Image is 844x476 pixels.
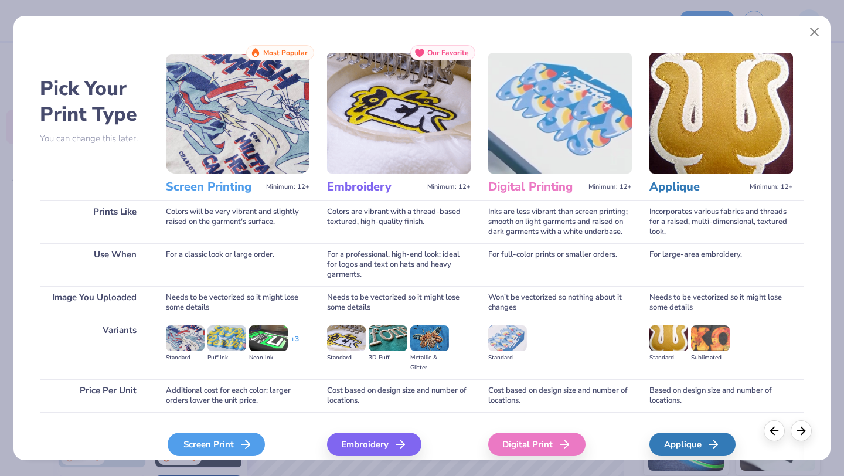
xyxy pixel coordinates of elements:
[649,379,793,412] div: Based on design size and number of locations.
[263,49,308,57] span: Most Popular
[488,379,632,412] div: Cost based on design size and number of locations.
[649,179,745,195] h3: Applique
[488,433,586,456] div: Digital Print
[166,53,309,174] img: Screen Printing
[166,286,309,319] div: Needs to be vectorized so it might lose some details
[166,379,309,412] div: Additional cost for each color; larger orders lower the unit price.
[649,433,736,456] div: Applique
[649,286,793,319] div: Needs to be vectorized so it might lose some details
[207,325,246,351] img: Puff Ink
[488,200,632,243] div: Inks are less vibrant than screen printing; smooth on light garments and raised on dark garments ...
[291,334,299,354] div: + 3
[369,353,407,363] div: 3D Puff
[166,200,309,243] div: Colors will be very vibrant and slightly raised on the garment's surface.
[249,353,288,363] div: Neon Ink
[488,353,527,363] div: Standard
[249,325,288,351] img: Neon Ink
[427,49,469,57] span: Our Favorite
[327,286,471,319] div: Needs to be vectorized so it might lose some details
[649,325,688,351] img: Standard
[488,325,527,351] img: Standard
[649,243,793,286] div: For large-area embroidery.
[649,200,793,243] div: Incorporates various fabrics and threads for a raised, multi-dimensional, textured look.
[410,325,449,351] img: Metallic & Glitter
[488,179,584,195] h3: Digital Printing
[40,319,148,379] div: Variants
[691,325,730,351] img: Sublimated
[168,433,265,456] div: Screen Print
[649,353,688,363] div: Standard
[488,243,632,286] div: For full-color prints or smaller orders.
[750,183,793,191] span: Minimum: 12+
[327,325,366,351] img: Standard
[804,21,826,43] button: Close
[327,200,471,243] div: Colors are vibrant with a thread-based textured, high-quality finish.
[40,243,148,286] div: Use When
[166,243,309,286] div: For a classic look or large order.
[327,433,421,456] div: Embroidery
[266,183,309,191] span: Minimum: 12+
[588,183,632,191] span: Minimum: 12+
[327,353,366,363] div: Standard
[166,179,261,195] h3: Screen Printing
[207,353,246,363] div: Puff Ink
[427,183,471,191] span: Minimum: 12+
[40,200,148,243] div: Prints Like
[166,458,309,468] span: We'll vectorize your image.
[40,134,148,144] p: You can change this later.
[327,458,471,468] span: We'll vectorize your image.
[166,353,205,363] div: Standard
[166,325,205,351] img: Standard
[327,53,471,174] img: Embroidery
[488,53,632,174] img: Digital Printing
[40,76,148,127] h2: Pick Your Print Type
[40,286,148,319] div: Image You Uploaded
[327,379,471,412] div: Cost based on design size and number of locations.
[649,458,793,468] span: We'll vectorize your image.
[40,379,148,412] div: Price Per Unit
[410,353,449,373] div: Metallic & Glitter
[327,243,471,286] div: For a professional, high-end look; ideal for logos and text on hats and heavy garments.
[369,325,407,351] img: 3D Puff
[488,286,632,319] div: Won't be vectorized so nothing about it changes
[691,353,730,363] div: Sublimated
[649,53,793,174] img: Applique
[327,179,423,195] h3: Embroidery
